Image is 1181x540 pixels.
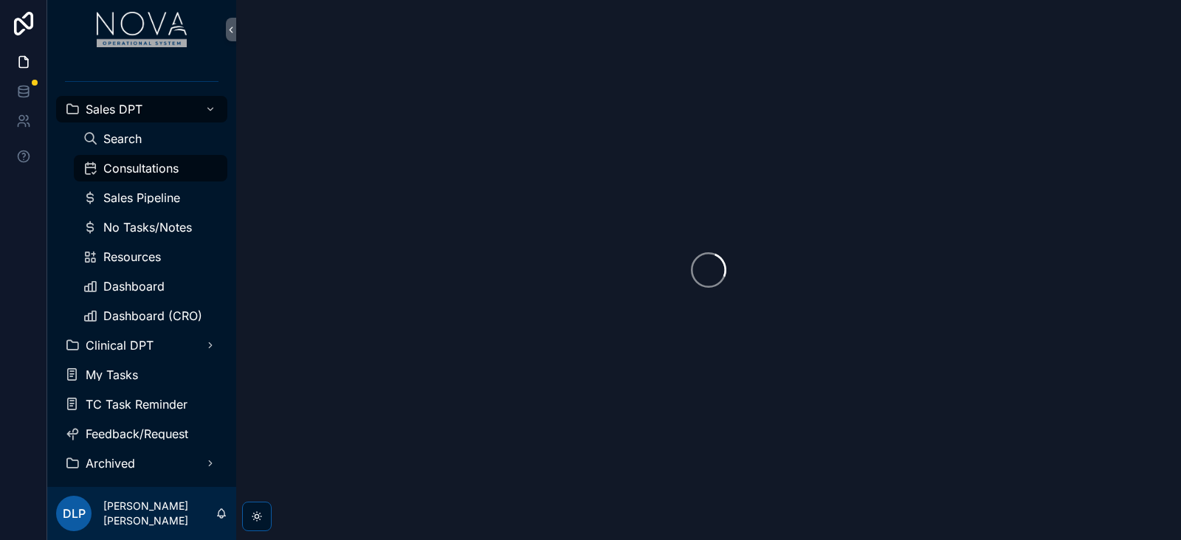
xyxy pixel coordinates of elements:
span: Sales DPT [86,103,142,115]
a: Clinical DPT [56,332,227,359]
a: Sales DPT [56,96,227,122]
span: DLP [63,505,86,522]
span: Dashboard (CRO) [103,310,202,322]
span: Clinical DPT [86,339,154,351]
a: Archived [56,450,227,477]
a: Feedback/Request [56,420,227,447]
span: Resources [103,251,161,263]
span: Search [103,133,142,145]
a: Dashboard (CRO) [74,302,227,329]
a: Consultations [74,155,227,181]
span: Sales Pipeline [103,192,180,204]
p: [PERSON_NAME] [PERSON_NAME] [103,499,216,528]
a: Search [74,125,227,152]
span: Dashboard [103,280,165,292]
span: Consultations [103,162,179,174]
a: Resources [74,243,227,270]
span: Feedback/Request [86,428,188,440]
a: Dashboard [74,273,227,300]
span: My Tasks [86,369,138,381]
a: TC Task Reminder [56,391,227,418]
a: My Tasks [56,361,227,388]
span: No Tasks/Notes [103,221,192,233]
div: scrollable content [47,59,236,487]
a: No Tasks/Notes [74,214,227,240]
span: Archived [86,457,135,469]
a: Sales Pipeline [74,184,227,211]
img: App logo [97,12,187,47]
span: TC Task Reminder [86,398,187,410]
